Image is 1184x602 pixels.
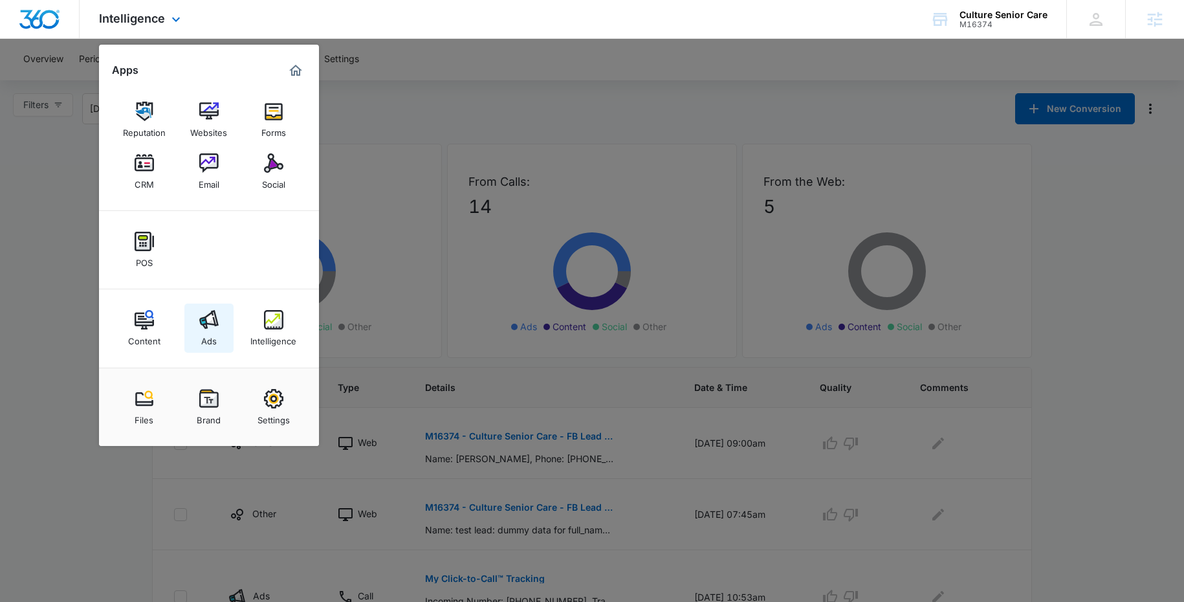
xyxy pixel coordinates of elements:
[49,76,116,85] div: Domain Overview
[120,225,169,274] a: POS
[120,383,169,432] a: Files
[184,95,234,144] a: Websites
[959,10,1047,20] div: account name
[190,121,227,138] div: Websites
[249,383,298,432] a: Settings
[99,12,165,25] span: Intelligence
[120,147,169,196] a: CRM
[184,304,234,353] a: Ads
[199,173,219,190] div: Email
[129,75,139,85] img: tab_keywords_by_traffic_grey.svg
[123,121,166,138] div: Reputation
[135,408,153,425] div: Files
[135,173,154,190] div: CRM
[112,64,138,76] h2: Apps
[120,304,169,353] a: Content
[143,76,218,85] div: Keywords by Traffic
[201,329,217,346] div: Ads
[285,60,306,81] a: Marketing 360® Dashboard
[249,304,298,353] a: Intelligence
[959,20,1047,29] div: account id
[261,121,286,138] div: Forms
[249,147,298,196] a: Social
[36,21,63,31] div: v 4.0.25
[21,34,31,44] img: website_grey.svg
[184,383,234,432] a: Brand
[136,251,153,268] div: POS
[35,75,45,85] img: tab_domain_overview_orange.svg
[184,147,234,196] a: Email
[250,329,296,346] div: Intelligence
[262,173,285,190] div: Social
[128,329,160,346] div: Content
[120,95,169,144] a: Reputation
[197,408,221,425] div: Brand
[249,95,298,144] a: Forms
[21,21,31,31] img: logo_orange.svg
[34,34,142,44] div: Domain: [DOMAIN_NAME]
[258,408,290,425] div: Settings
